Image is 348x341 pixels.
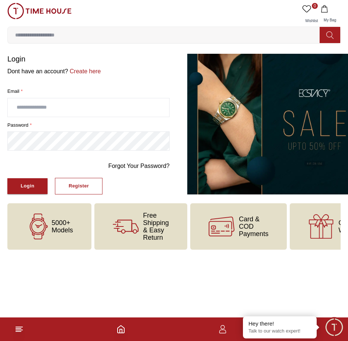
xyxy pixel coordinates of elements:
label: password [7,122,170,129]
div: Register [69,182,89,190]
a: Forgot Your Password? [108,162,170,170]
button: My Bag [319,3,341,27]
label: Email [7,88,170,95]
button: Register [55,178,102,194]
p: Talk to our watch expert! [248,328,311,334]
span: Free Shipping & Easy Return [143,212,169,241]
div: Login [21,182,34,190]
button: Login [7,178,48,194]
p: Dont have an account? [7,67,170,76]
a: Home [116,325,125,334]
h1: Login [7,54,170,64]
span: 5000+ Models [52,219,73,234]
a: 0Wishlist [301,3,319,27]
span: Card & COD Payments [239,215,268,238]
span: Wishlist [302,19,321,23]
span: My Bag [321,18,339,22]
div: Chat Widget [324,317,344,337]
div: Hey there! [248,320,311,327]
a: Create here [68,68,101,74]
span: 0 [312,3,318,9]
img: ... [7,3,72,19]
